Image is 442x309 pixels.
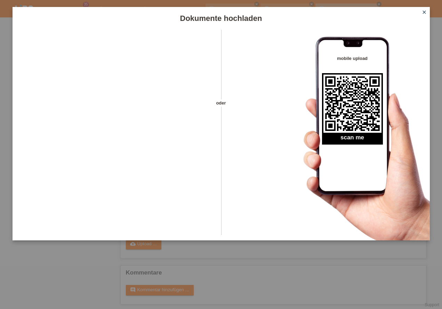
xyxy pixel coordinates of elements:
[421,9,427,15] i: close
[420,9,429,17] a: close
[23,47,209,221] iframe: Upload
[322,56,383,61] h4: mobile upload
[13,14,430,23] h1: Dokumente hochladen
[322,134,383,145] h2: scan me
[209,99,233,107] span: oder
